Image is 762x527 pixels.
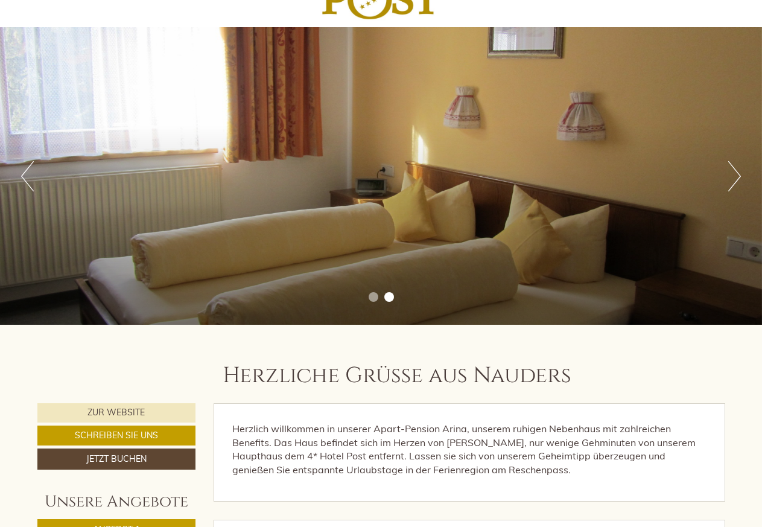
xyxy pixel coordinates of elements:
[728,161,741,191] button: Next
[37,426,196,446] a: Schreiben Sie uns
[232,422,706,477] p: Herzlich willkommen in unserer Apart-Pension Arina, unserem ruhigen Nebenhaus mit zahlreichen Ben...
[223,364,571,388] h1: Herzliche Grüße aus Nauders
[37,403,196,423] a: Zur Website
[37,491,196,513] div: Unsere Angebote
[37,449,196,470] a: Jetzt buchen
[21,161,34,191] button: Previous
